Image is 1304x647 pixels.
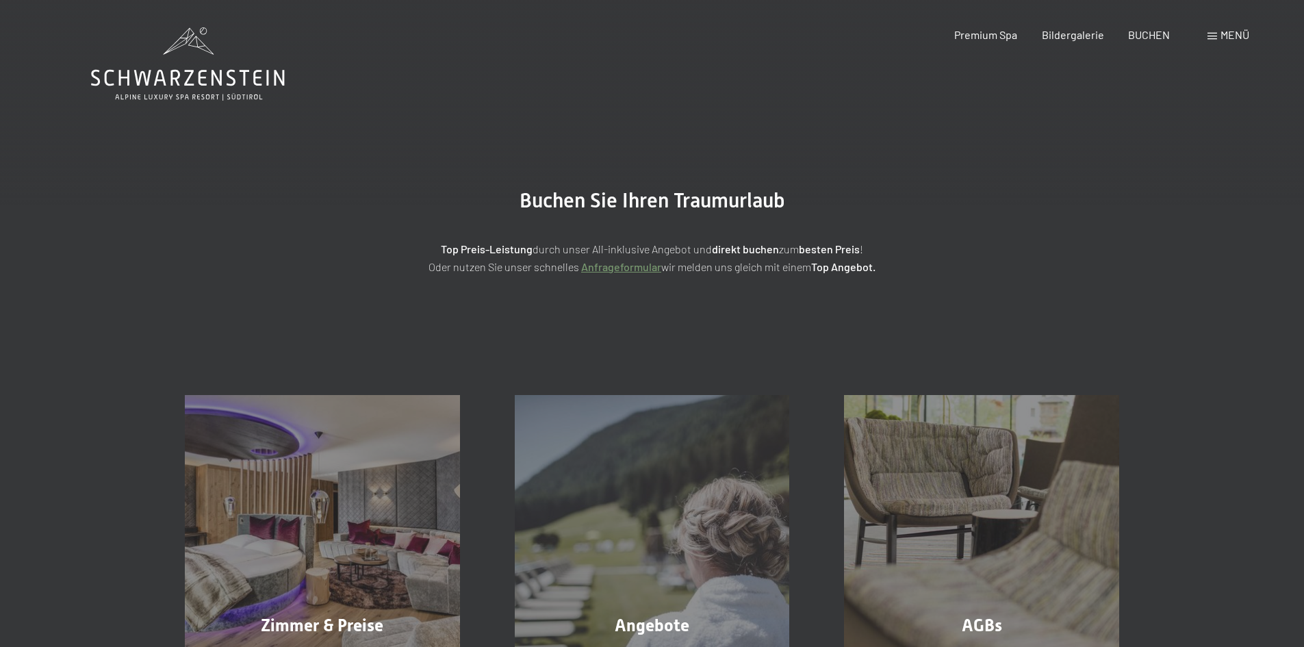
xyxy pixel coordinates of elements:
[712,242,779,255] strong: direkt buchen
[1042,28,1104,41] a: Bildergalerie
[1128,28,1170,41] a: BUCHEN
[581,260,661,273] a: Anfrageformular
[954,28,1017,41] a: Premium Spa
[520,188,785,212] span: Buchen Sie Ihren Traumurlaub
[441,242,533,255] strong: Top Preis-Leistung
[811,260,875,273] strong: Top Angebot.
[962,616,1002,635] span: AGBs
[615,616,689,635] span: Angebote
[310,240,995,275] p: durch unser All-inklusive Angebot und zum ! Oder nutzen Sie unser schnelles wir melden uns gleich...
[799,242,860,255] strong: besten Preis
[261,616,383,635] span: Zimmer & Preise
[1220,28,1249,41] span: Menü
